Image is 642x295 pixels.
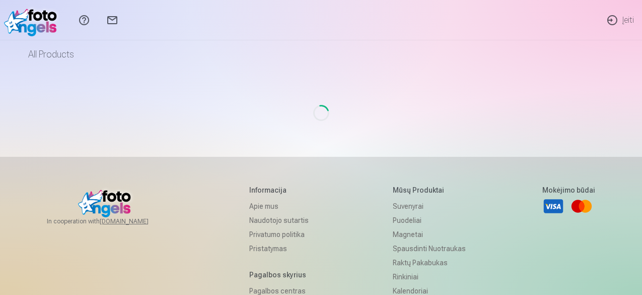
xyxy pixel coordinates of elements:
[249,199,316,213] a: Apie mus
[249,185,316,195] h5: Informacija
[249,242,316,256] a: Pristatymas
[393,185,466,195] h5: Mūsų produktai
[570,195,593,217] a: Mastercard
[249,227,316,242] a: Privatumo politika
[393,227,466,242] a: Magnetai
[393,199,466,213] a: Suvenyrai
[393,256,466,270] a: Raktų pakabukas
[393,213,466,227] a: Puodeliai
[47,217,173,225] span: In cooperation with
[542,195,564,217] a: Visa
[249,270,316,280] h5: Pagalbos skyrius
[100,217,173,225] a: [DOMAIN_NAME]
[393,270,466,284] a: Rinkiniai
[4,4,62,36] img: /v1
[542,185,595,195] h5: Mokėjimo būdai
[393,242,466,256] a: Spausdinti nuotraukas
[249,213,316,227] a: Naudotojo sutartis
